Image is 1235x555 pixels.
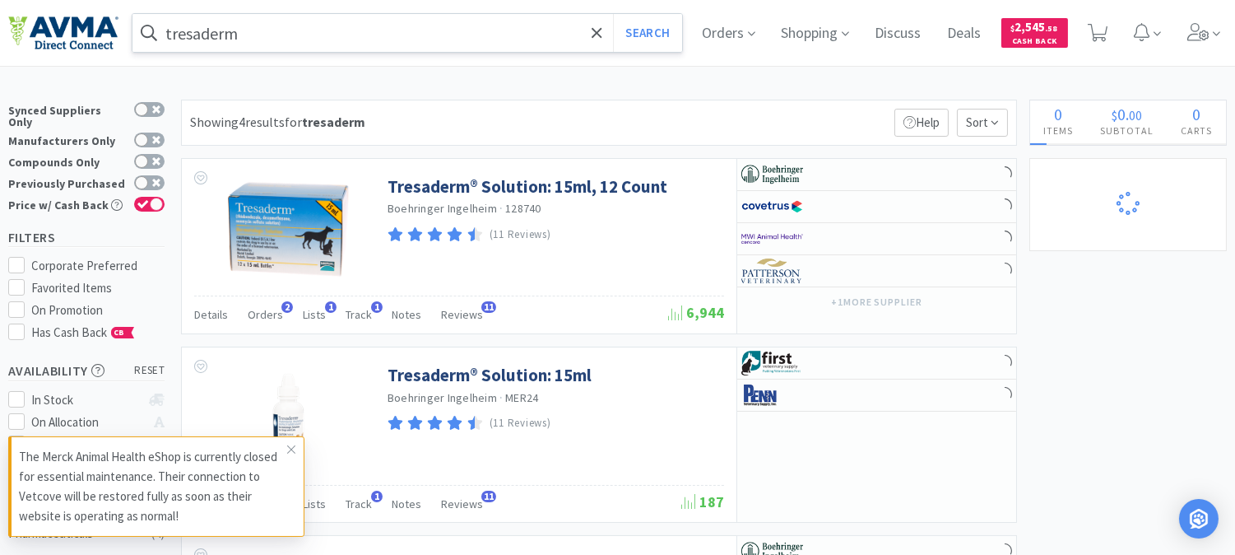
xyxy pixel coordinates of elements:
span: 0 [1055,104,1063,124]
h5: Filters [8,228,165,247]
p: (11 Reviews) [490,226,551,244]
span: 128740 [505,201,541,216]
div: Favorited Items [32,278,165,298]
span: 2,545 [1011,19,1058,35]
span: 00 [1130,107,1143,124]
h4: Carts [1168,123,1226,138]
div: Drop Shipped [32,435,142,455]
a: Boehringer Ingelheim [388,201,497,216]
span: · [499,201,503,216]
img: 730db3968b864e76bcafd0174db25112_22.png [741,162,803,187]
span: 1 [371,301,383,313]
span: Cash Back [1011,37,1058,48]
a: Discuss [869,26,928,41]
span: $ [1112,107,1118,124]
span: for [285,114,365,130]
a: Tresaderm® Solution: 15ml [388,364,592,386]
a: Boehringer Ingelheim [388,390,497,405]
div: Showing 4 results [190,112,365,133]
span: Track [346,307,372,322]
a: $2,545.58Cash Back [1001,11,1068,55]
h4: Subtotal [1087,123,1168,138]
span: $ [1011,23,1015,34]
span: reset [135,362,165,380]
button: +1more supplier [823,291,931,314]
img: e4e33dab9f054f5782a47901c742baa9_102.png [8,16,118,50]
span: 11 [481,491,496,502]
span: 2 [281,301,293,313]
div: Manufacturers Only [8,133,126,147]
a: Tresaderm® Solution: 15ml, 12 Count [388,175,667,198]
h4: Items [1030,123,1087,138]
span: Lists [303,497,326,511]
span: 187 [681,492,724,511]
span: 1 [325,301,337,313]
div: Corporate Preferred [32,256,165,276]
img: 77fca1acd8b6420a9015268ca798ef17_1.png [741,194,803,219]
span: Track [346,497,372,511]
h5: Availability [8,361,165,380]
div: . [1087,106,1168,123]
strong: tresaderm [302,114,365,130]
span: · [499,390,503,405]
span: Sort [957,109,1008,137]
span: Has Cash Back [32,324,135,340]
span: Reviews [441,497,483,511]
img: f6b2451649754179b5b4e0c70c3f7cb0_2.png [741,226,803,251]
div: Price w/ Cash Back [8,197,126,211]
input: Search by item, sku, manufacturer, ingredient, size... [132,14,682,52]
div: In Stock [32,390,142,410]
div: On Promotion [32,301,165,320]
span: MER24 [505,390,538,405]
a: Deals [941,26,988,41]
img: 67d67680309e4a0bb49a5ff0391dcc42_6.png [741,351,803,375]
div: On Allocation [32,413,142,432]
img: e1133ece90fa4a959c5ae41b0808c578_9.png [741,383,803,408]
p: Help [894,109,949,137]
div: Synced Suppliers Only [8,102,126,128]
p: The Merck Animal Health eShop is currently closed for essential maintenance. Their connection to ... [19,447,287,526]
div: Open Intercom Messenger [1179,499,1219,539]
span: Reviews [441,307,483,322]
span: 0 [1193,104,1201,124]
span: 6,944 [668,303,724,322]
span: CB [112,328,128,338]
span: Details [194,307,228,322]
span: 1 [371,491,383,502]
span: 0 [1118,104,1126,124]
p: (11 Reviews) [490,415,551,432]
span: 11 [481,301,496,313]
button: Search [613,14,681,52]
span: Orders [248,307,283,322]
span: Notes [392,307,421,322]
img: 3aa26ebfe3374d17afd914baddcdd2a2_309595.png [217,175,360,282]
span: . 58 [1046,23,1058,34]
div: Compounds Only [8,154,126,168]
span: Lists [303,307,326,322]
span: Notes [392,497,421,511]
img: f5e969b455434c6296c6d81ef179fa71_3.png [741,259,803,283]
img: 3aa128624ee941e1a79fc316d1f4c46a_64764.png [261,364,317,471]
div: Previously Purchased [8,175,126,189]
